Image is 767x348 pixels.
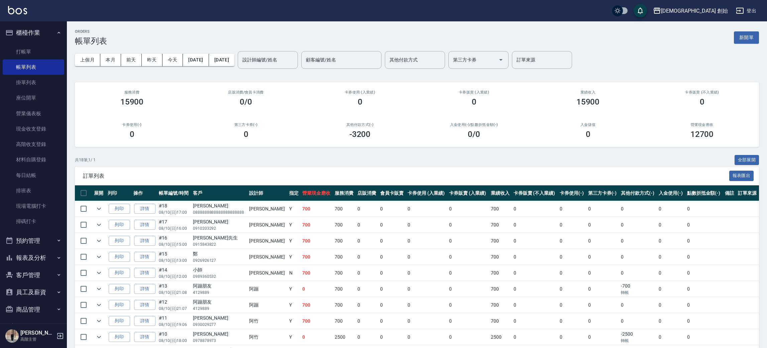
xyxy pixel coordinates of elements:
[247,329,288,345] td: 阿竹
[333,265,356,281] td: 700
[109,220,130,230] button: 列印
[489,249,512,265] td: 700
[406,185,447,201] th: 卡券使用 (入業績)
[496,54,506,65] button: Open
[134,332,155,342] a: 詳情
[406,265,447,281] td: 0
[162,54,183,66] button: 今天
[159,225,190,231] p: 08/10 (日) 16:00
[3,90,64,106] a: 座位開單
[3,318,64,335] button: 行銷工具
[447,281,489,297] td: 0
[685,265,723,281] td: 0
[733,5,759,17] button: 登出
[356,329,378,345] td: 0
[586,217,620,233] td: 0
[657,313,685,329] td: 0
[94,332,104,342] button: expand row
[356,249,378,265] td: 0
[193,274,246,280] p: 0989360532
[619,281,657,297] td: -700
[512,201,558,217] td: 0
[356,233,378,249] td: 0
[690,130,714,139] h3: 12700
[512,313,558,329] td: 0
[333,297,356,313] td: 700
[333,249,356,265] td: 700
[657,201,685,217] td: 0
[288,281,301,297] td: Y
[619,329,657,345] td: -2500
[378,201,406,217] td: 0
[685,233,723,249] td: 0
[349,130,371,139] h3: -3200
[356,217,378,233] td: 0
[247,297,288,313] td: 阿蹦
[288,217,301,233] td: Y
[333,185,356,201] th: 服務消費
[378,329,406,345] td: 0
[3,284,64,301] button: 員工及薪資
[586,313,620,329] td: 0
[193,322,246,328] p: 0930029277
[75,157,96,163] p: 共 18 筆, 1 / 1
[634,4,647,17] button: save
[619,217,657,233] td: 0
[735,155,759,165] button: 全部展開
[3,267,64,284] button: 客戶管理
[159,241,190,247] p: 08/10 (日) 15:00
[288,329,301,345] td: Y
[157,185,191,201] th: 帳單編號/時間
[576,97,600,107] h3: 15900
[489,297,512,313] td: 700
[193,257,246,264] p: 0926926127
[558,217,586,233] td: 0
[734,31,759,44] button: 新開單
[3,137,64,152] a: 高階收支登錄
[657,185,685,201] th: 入金使用(-)
[489,313,512,329] td: 700
[621,290,655,296] p: 轉帳
[8,6,27,14] img: Logo
[3,44,64,59] a: 打帳單
[512,217,558,233] td: 0
[193,241,246,247] p: 0915843822
[685,201,723,217] td: 0
[378,313,406,329] td: 0
[301,281,333,297] td: 0
[619,233,657,249] td: 0
[159,257,190,264] p: 08/10 (日) 13:00
[621,338,655,344] p: 轉帳
[489,265,512,281] td: 700
[558,329,586,345] td: 0
[356,313,378,329] td: 0
[193,338,246,344] p: 0978878973
[358,97,362,107] h3: 0
[157,297,191,313] td: #12
[736,185,759,201] th: 訂單來源
[558,185,586,201] th: 卡券使用(-)
[94,316,104,326] button: expand row
[586,233,620,249] td: 0
[157,233,191,249] td: #16
[132,185,157,201] th: 操作
[193,299,246,306] div: 阿蹦朋友
[20,330,54,336] h5: [PERSON_NAME]
[83,123,181,127] h2: 卡券使用(-)
[311,90,409,95] h2: 卡券使用 (入業績)
[356,265,378,281] td: 0
[94,252,104,262] button: expand row
[159,274,190,280] p: 08/10 (日) 12:00
[130,130,134,139] h3: 0
[157,249,191,265] td: #15
[134,220,155,230] a: 詳情
[425,123,523,127] h2: 入金使用(-) /點數折抵金額(-)
[134,284,155,294] a: 詳情
[657,217,685,233] td: 0
[75,36,107,46] h3: 帳單列表
[378,265,406,281] td: 0
[586,130,590,139] h3: 0
[301,297,333,313] td: 700
[729,171,754,181] button: 報表匯出
[447,297,489,313] td: 0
